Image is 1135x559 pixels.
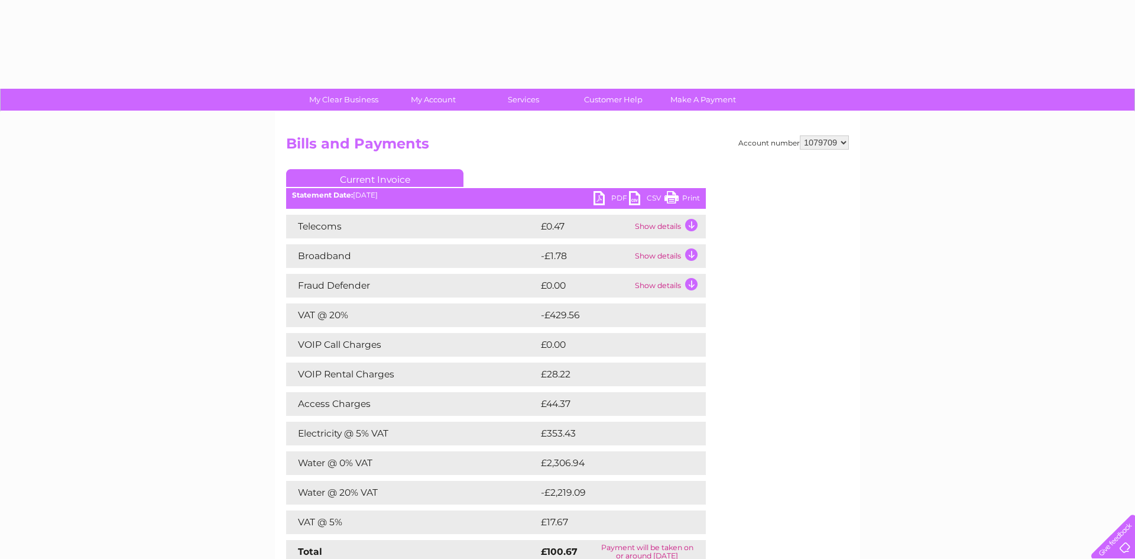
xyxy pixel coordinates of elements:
[538,363,682,386] td: £28.22
[738,135,849,150] div: Account number
[286,510,538,534] td: VAT @ 5%
[538,274,632,298] td: £0.00
[385,89,482,111] a: My Account
[286,333,538,357] td: VOIP Call Charges
[538,422,685,445] td: £353.43
[594,191,629,208] a: PDF
[538,244,632,268] td: -£1.78
[475,89,572,111] a: Services
[632,274,706,298] td: Show details
[538,333,679,357] td: £0.00
[538,510,680,534] td: £17.67
[286,169,463,187] a: Current Invoice
[632,244,706,268] td: Show details
[286,363,538,386] td: VOIP Rental Charges
[286,274,538,298] td: Fraud Defender
[298,546,322,557] strong: Total
[286,422,538,445] td: Electricity @ 5% VAT
[538,481,688,505] td: -£2,219.09
[286,215,538,238] td: Telecoms
[286,451,538,475] td: Water @ 0% VAT
[286,303,538,327] td: VAT @ 20%
[541,546,578,557] strong: £100.67
[538,451,688,475] td: £2,306.94
[286,481,538,505] td: Water @ 20% VAT
[292,190,353,199] b: Statement Date:
[286,191,706,199] div: [DATE]
[538,392,682,416] td: £44.37
[664,191,700,208] a: Print
[654,89,752,111] a: Make A Payment
[295,89,393,111] a: My Clear Business
[632,215,706,238] td: Show details
[286,135,849,158] h2: Bills and Payments
[629,191,664,208] a: CSV
[286,392,538,416] td: Access Charges
[565,89,662,111] a: Customer Help
[286,244,538,268] td: Broadband
[538,303,686,327] td: -£429.56
[538,215,632,238] td: £0.47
